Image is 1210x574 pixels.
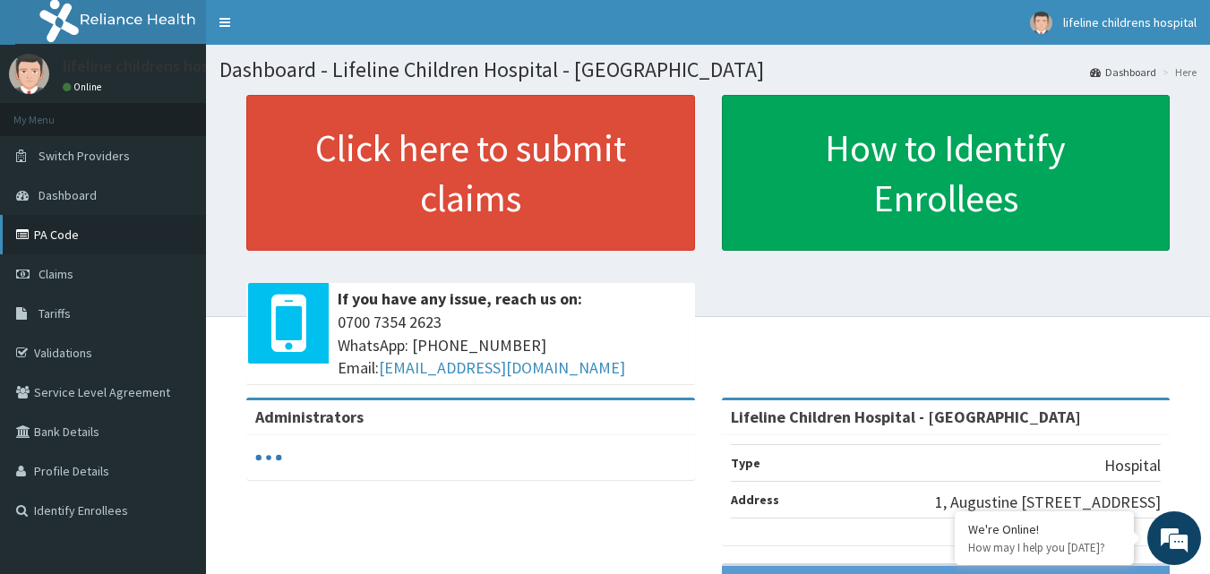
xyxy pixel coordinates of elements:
span: 0700 7354 2623 WhatsApp: [PHONE_NUMBER] Email: [338,311,686,380]
a: Dashboard [1090,64,1156,80]
a: [EMAIL_ADDRESS][DOMAIN_NAME] [379,357,625,378]
span: Claims [39,266,73,282]
div: We're Online! [968,521,1120,537]
b: If you have any issue, reach us on: [338,288,582,309]
li: Here [1158,64,1197,80]
a: How to Identify Enrollees [722,95,1171,251]
span: Tariffs [39,305,71,321]
span: Dashboard [39,187,97,203]
b: Type [731,455,760,471]
strong: Lifeline Children Hospital - [GEOGRAPHIC_DATA] [731,407,1081,427]
p: How may I help you today? [968,540,1120,555]
p: 1, Augustine [STREET_ADDRESS] [935,491,1161,514]
span: lifeline childrens hospital [1063,14,1197,30]
svg: audio-loading [255,444,282,471]
b: Address [731,492,779,508]
a: Click here to submit claims [246,95,695,251]
b: Administrators [255,407,364,427]
img: User Image [1030,12,1052,34]
p: Hospital [1104,454,1161,477]
img: User Image [9,54,49,94]
span: Switch Providers [39,148,130,164]
a: Online [63,81,106,93]
p: lifeline childrens hospital [63,58,241,74]
h1: Dashboard - Lifeline Children Hospital - [GEOGRAPHIC_DATA] [219,58,1197,81]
